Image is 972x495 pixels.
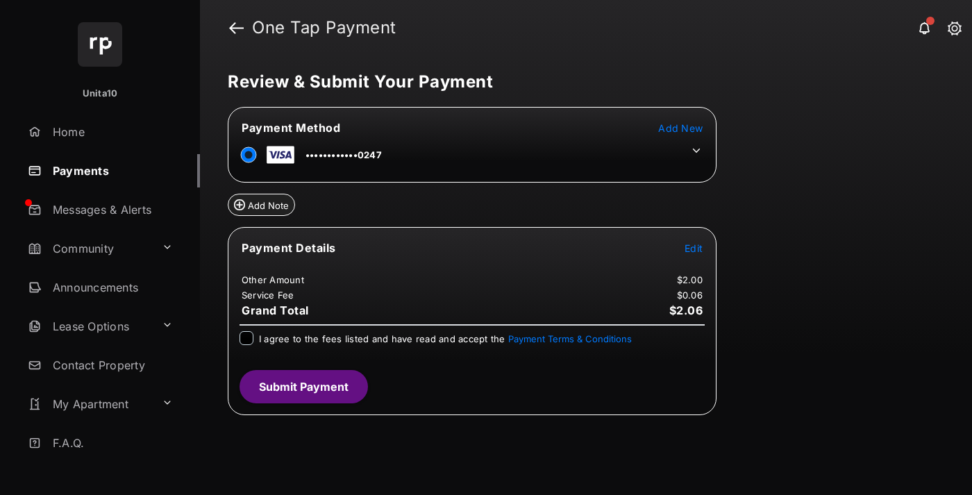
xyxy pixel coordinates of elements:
[78,22,122,67] img: svg+xml;base64,PHN2ZyB4bWxucz0iaHR0cDovL3d3dy53My5vcmcvMjAwMC9zdmciIHdpZHRoPSI2NCIgaGVpZ2h0PSI2NC...
[658,121,703,135] button: Add New
[242,241,336,255] span: Payment Details
[658,122,703,134] span: Add New
[242,121,340,135] span: Payment Method
[252,19,396,36] strong: One Tap Payment
[83,87,118,101] p: Unita10
[685,242,703,254] span: Edit
[22,349,200,382] a: Contact Property
[685,241,703,255] button: Edit
[669,303,703,317] span: $2.06
[228,194,295,216] button: Add Note
[241,274,305,286] td: Other Amount
[22,115,200,149] a: Home
[240,370,368,403] button: Submit Payment
[676,274,703,286] td: $2.00
[242,303,309,317] span: Grand Total
[259,333,632,344] span: I agree to the fees listed and have read and accept the
[22,154,200,187] a: Payments
[22,193,200,226] a: Messages & Alerts
[22,387,156,421] a: My Apartment
[305,149,382,160] span: ••••••••••••0247
[22,232,156,265] a: Community
[241,289,295,301] td: Service Fee
[22,426,200,460] a: F.A.Q.
[676,289,703,301] td: $0.06
[228,74,933,90] h5: Review & Submit Your Payment
[22,271,200,304] a: Announcements
[508,333,632,344] button: I agree to the fees listed and have read and accept the
[22,310,156,343] a: Lease Options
